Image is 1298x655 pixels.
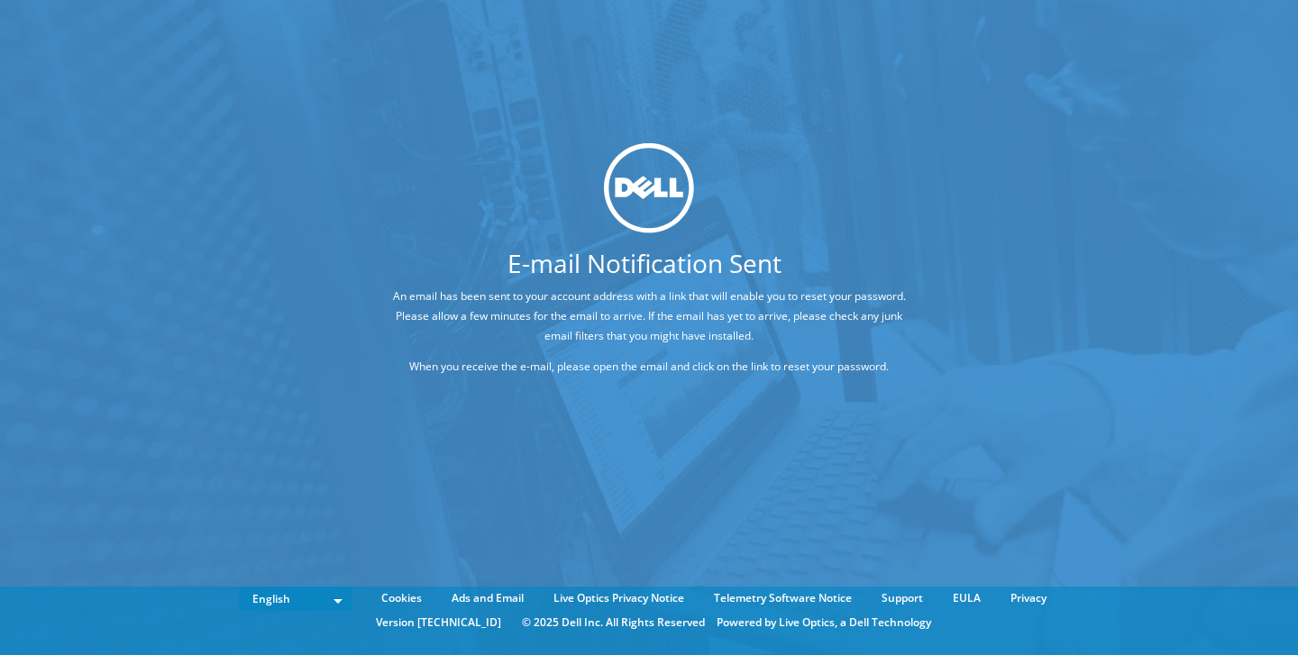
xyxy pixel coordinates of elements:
[438,588,537,608] a: Ads and Email
[604,142,694,232] img: dell_svg_logo.svg
[717,613,931,632] li: Powered by Live Optics, a Dell Technology
[700,588,865,608] a: Telemetry Software Notice
[367,613,510,632] li: Version [TECHNICAL_ID]
[868,588,937,608] a: Support
[997,588,1060,608] a: Privacy
[368,588,435,608] a: Cookies
[392,286,906,345] p: An email has been sent to your account address with a link that will enable you to reset your pas...
[513,613,714,632] li: © 2025 Dell Inc. All Rights Reserved
[324,250,964,275] h1: E-mail Notification Sent
[540,588,698,608] a: Live Optics Privacy Notice
[392,356,906,376] p: When you receive the e-mail, please open the email and click on the link to reset your password.
[939,588,994,608] a: EULA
